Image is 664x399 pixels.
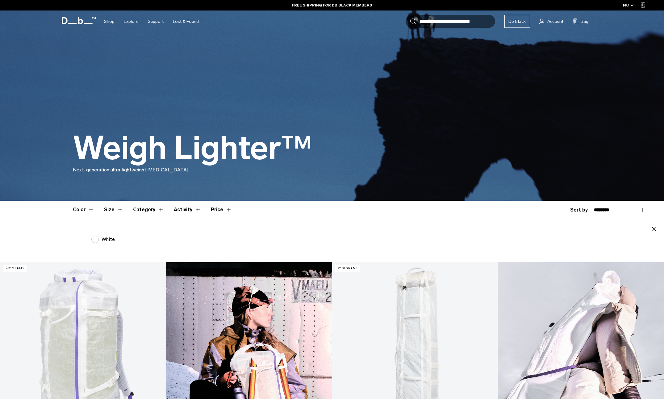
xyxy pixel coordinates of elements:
[3,265,27,272] p: 470 grams
[104,201,123,219] button: Toggle Filter
[148,10,164,32] a: Support
[547,18,563,25] span: Account
[104,10,115,32] a: Shop
[133,201,164,219] button: Toggle Filter
[504,15,530,28] a: Db Black
[335,265,360,272] p: 2400 grams
[173,10,199,32] a: Lost & Found
[99,10,203,32] nav: Main Navigation
[581,18,588,25] span: Bag
[102,236,115,243] p: White
[146,167,190,173] span: [MEDICAL_DATA].
[539,18,563,25] a: Account
[292,2,372,8] a: FREE SHIPPING FOR DB BLACK MEMBERS
[573,18,588,25] button: Bag
[124,10,139,32] a: Explore
[174,201,201,219] button: Toggle Filter
[211,201,232,219] button: Toggle Price
[73,130,312,166] h1: Weigh Lighter™
[73,201,94,219] button: Toggle Filter
[73,167,146,173] span: Next-generation ultra-lightweight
